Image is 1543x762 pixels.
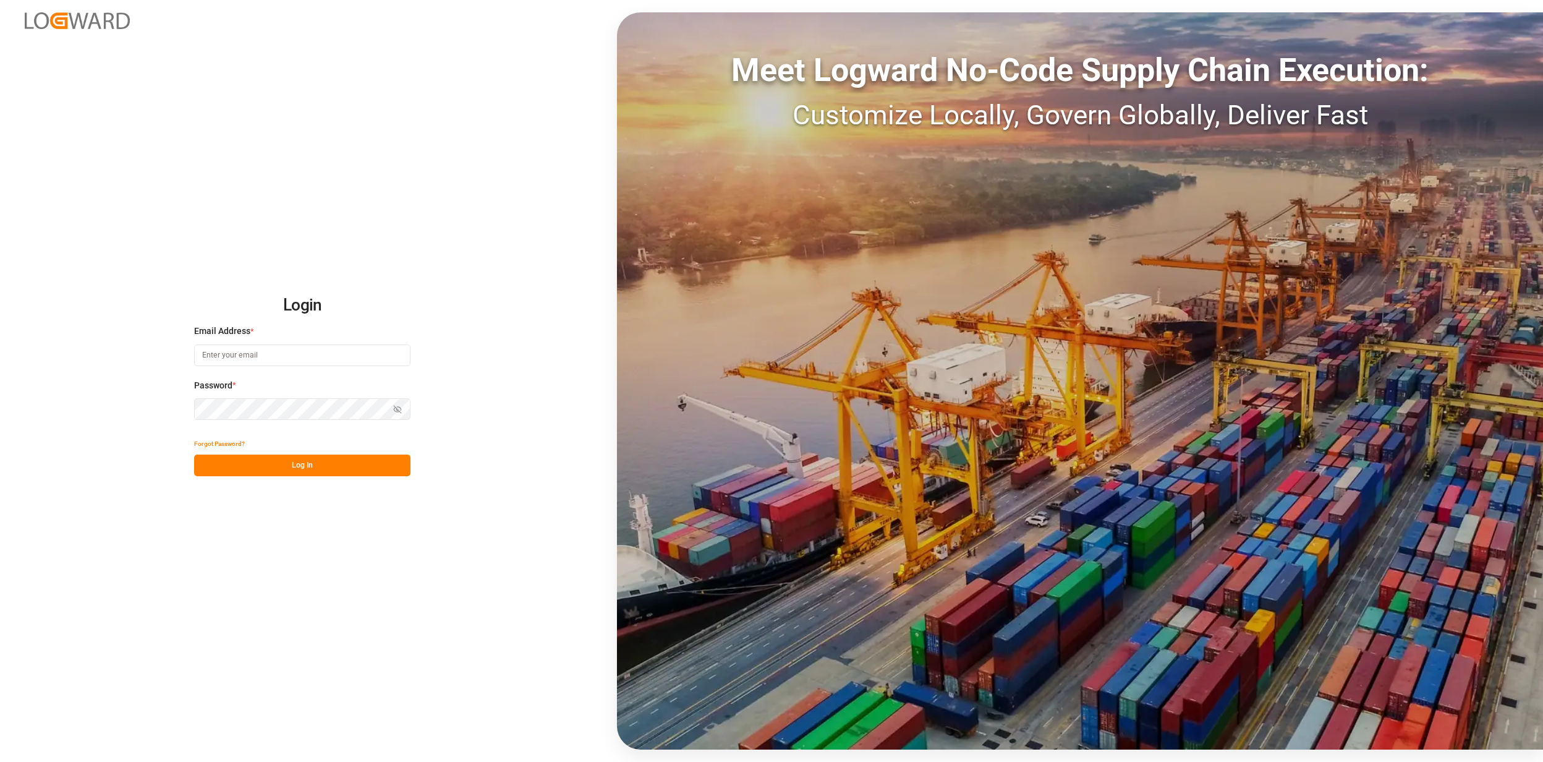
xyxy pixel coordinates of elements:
div: Customize Locally, Govern Globally, Deliver Fast [617,95,1543,135]
img: Logward_new_orange.png [25,12,130,29]
span: Email Address [194,325,250,338]
button: Log In [194,455,410,476]
input: Enter your email [194,345,410,366]
span: Password [194,379,232,392]
button: Forgot Password? [194,433,245,455]
h2: Login [194,286,410,325]
div: Meet Logward No-Code Supply Chain Execution: [617,46,1543,95]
